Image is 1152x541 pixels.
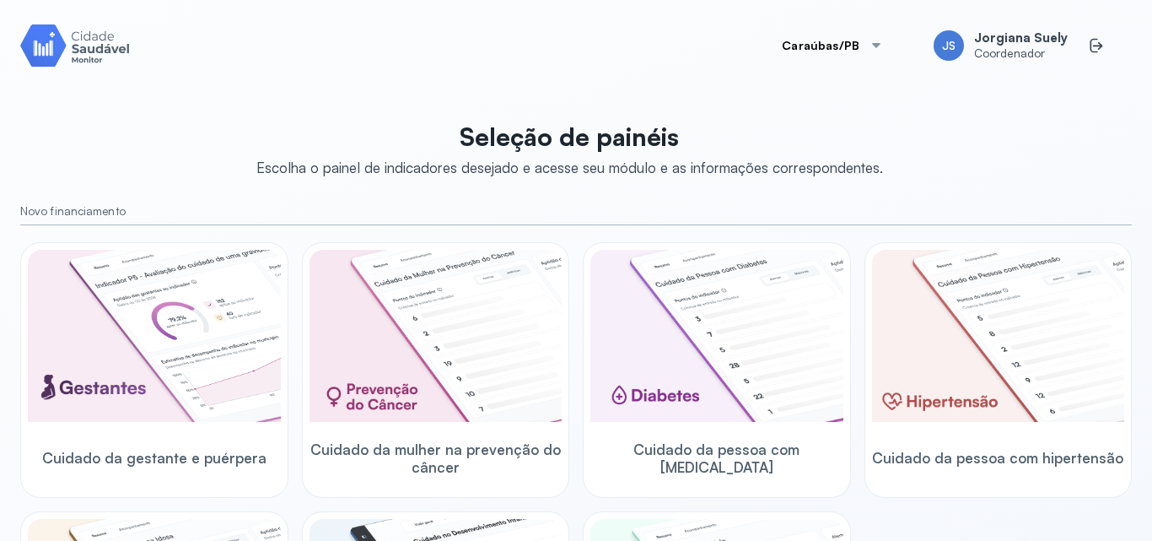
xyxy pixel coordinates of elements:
[872,250,1125,422] img: hypertension.png
[872,449,1123,467] span: Cuidado da pessoa com hipertensão
[974,30,1068,46] span: Jorgiana Suely
[310,250,563,422] img: woman-cancer-prevention-care.png
[256,122,883,152] p: Seleção de painéis
[590,441,843,477] span: Cuidado da pessoa com [MEDICAL_DATA]
[20,204,1132,219] small: Novo financiamento
[974,46,1068,61] span: Coordenador
[256,159,883,176] div: Escolha o painel de indicadores desejado e acesse seu módulo e as informações correspondentes.
[20,21,130,69] img: Logotipo do produto Monitor
[28,250,281,422] img: pregnants.png
[942,39,956,53] span: JS
[42,449,266,467] span: Cuidado da gestante e puérpera
[310,441,563,477] span: Cuidado da mulher na prevenção do câncer
[590,250,843,422] img: diabetics.png
[762,29,903,62] button: Caraúbas/PB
